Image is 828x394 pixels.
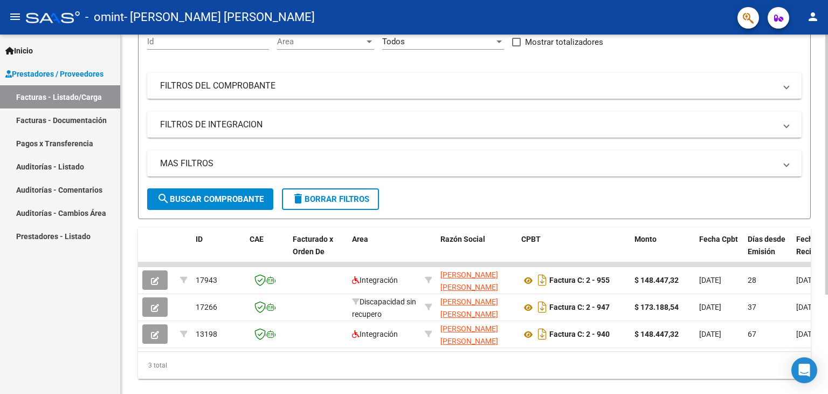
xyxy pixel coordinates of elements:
span: 17943 [196,276,217,284]
span: 17266 [196,303,217,311]
mat-icon: person [806,10,819,23]
span: Fecha Recibido [796,235,826,256]
span: Borrar Filtros [292,194,369,204]
span: CAE [250,235,264,243]
span: [DATE] [699,330,721,338]
button: Buscar Comprobante [147,188,273,210]
mat-expansion-panel-header: FILTROS DE INTEGRACION [147,112,802,138]
datatable-header-cell: Facturado x Orden De [288,228,348,275]
datatable-header-cell: Razón Social [436,228,517,275]
div: 3 total [138,352,811,379]
span: Area [352,235,368,243]
span: 13198 [196,330,217,338]
span: Area [277,37,364,46]
span: Discapacidad sin recupero [352,297,416,318]
mat-panel-title: FILTROS DEL COMPROBANTE [160,80,776,92]
span: Prestadores / Proveedores [5,68,103,80]
span: Facturado x Orden De [293,235,333,256]
span: [DATE] [796,276,818,284]
span: 37 [748,303,756,311]
span: Monto [634,235,657,243]
div: Open Intercom Messenger [791,357,817,383]
strong: Factura C: 2 - 947 [549,303,610,312]
strong: $ 173.188,54 [634,303,679,311]
datatable-header-cell: Monto [630,228,695,275]
span: ID [196,235,203,243]
i: Descargar documento [535,298,549,316]
strong: Factura C: 2 - 955 [549,276,610,285]
datatable-header-cell: CPBT [517,228,630,275]
span: [DATE] [699,276,721,284]
span: - [PERSON_NAME] [PERSON_NAME] [124,5,315,29]
mat-icon: menu [9,10,22,23]
datatable-header-cell: Area [348,228,420,275]
div: 27257017996 [440,269,513,291]
datatable-header-cell: ID [191,228,245,275]
span: Buscar Comprobante [157,194,264,204]
mat-icon: delete [292,192,305,205]
span: [PERSON_NAME] [PERSON_NAME] [440,297,498,318]
strong: $ 148.447,32 [634,276,679,284]
span: [DATE] [796,303,818,311]
mat-icon: search [157,192,170,205]
span: [DATE] [699,303,721,311]
div: 27257017996 [440,296,513,318]
strong: Factura C: 2 - 940 [549,330,610,339]
datatable-header-cell: CAE [245,228,288,275]
span: CPBT [521,235,541,243]
datatable-header-cell: Días desde Emisión [743,228,792,275]
span: Todos [382,37,405,46]
span: Integración [352,330,398,338]
div: 27257017996 [440,323,513,345]
span: Mostrar totalizadores [525,36,603,49]
span: Días desde Emisión [748,235,785,256]
span: - omint [85,5,124,29]
button: Borrar Filtros [282,188,379,210]
span: Fecha Cpbt [699,235,738,243]
span: [PERSON_NAME] [PERSON_NAME] [440,270,498,291]
span: Razón Social [440,235,485,243]
mat-panel-title: FILTROS DE INTEGRACION [160,119,776,131]
span: Inicio [5,45,33,57]
span: [PERSON_NAME] [PERSON_NAME] [440,324,498,345]
span: [DATE] [796,330,818,338]
span: Integración [352,276,398,284]
mat-panel-title: MAS FILTROS [160,158,776,169]
strong: $ 148.447,32 [634,330,679,338]
span: 28 [748,276,756,284]
span: 67 [748,330,756,338]
i: Descargar documento [535,325,549,343]
datatable-header-cell: Fecha Cpbt [695,228,743,275]
mat-expansion-panel-header: MAS FILTROS [147,151,802,176]
i: Descargar documento [535,271,549,289]
mat-expansion-panel-header: FILTROS DEL COMPROBANTE [147,73,802,99]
